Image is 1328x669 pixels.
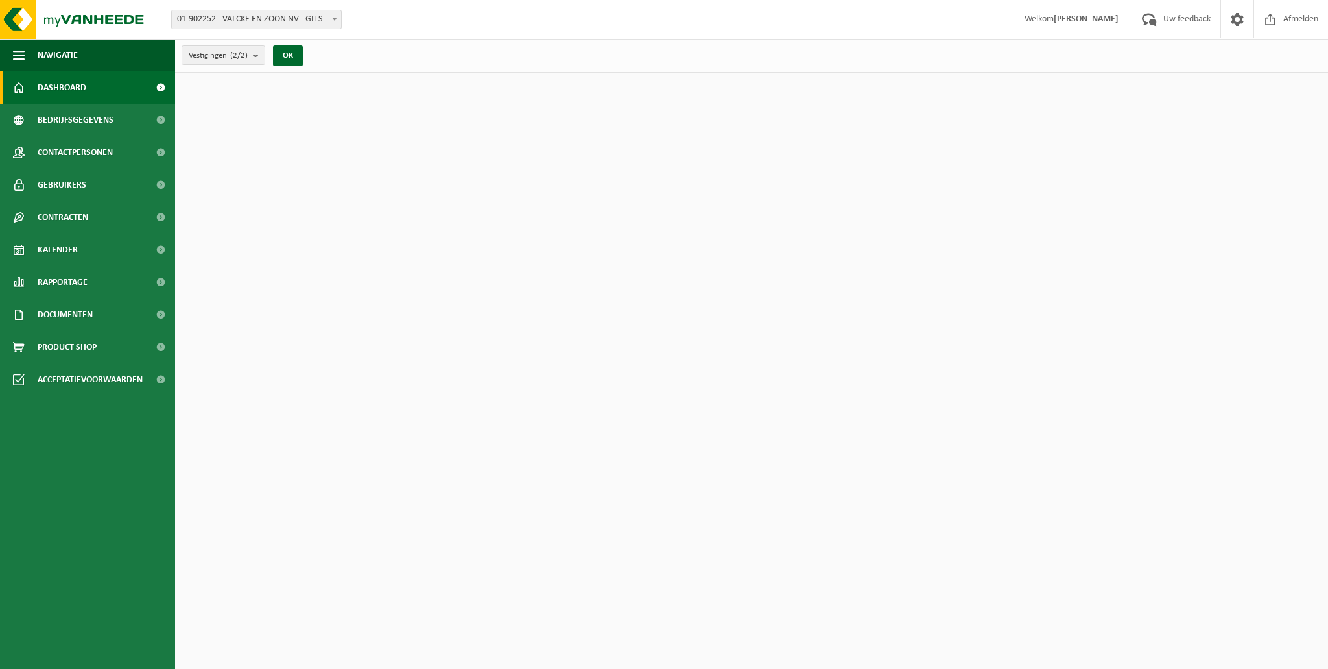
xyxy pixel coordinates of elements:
span: Kalender [38,234,78,266]
count: (2/2) [230,51,248,60]
span: Gebruikers [38,169,86,201]
span: Bedrijfsgegevens [38,104,113,136]
span: Contracten [38,201,88,234]
span: Acceptatievoorwaarden [38,363,143,396]
strong: [PERSON_NAME] [1054,14,1119,24]
button: Vestigingen(2/2) [182,45,265,65]
span: Dashboard [38,71,86,104]
span: Product Shop [38,331,97,363]
span: 01-902252 - VALCKE EN ZOON NV - GITS [171,10,342,29]
span: Documenten [38,298,93,331]
span: Contactpersonen [38,136,113,169]
span: Vestigingen [189,46,248,66]
span: 01-902252 - VALCKE EN ZOON NV - GITS [172,10,341,29]
span: Rapportage [38,266,88,298]
button: OK [273,45,303,66]
span: Navigatie [38,39,78,71]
